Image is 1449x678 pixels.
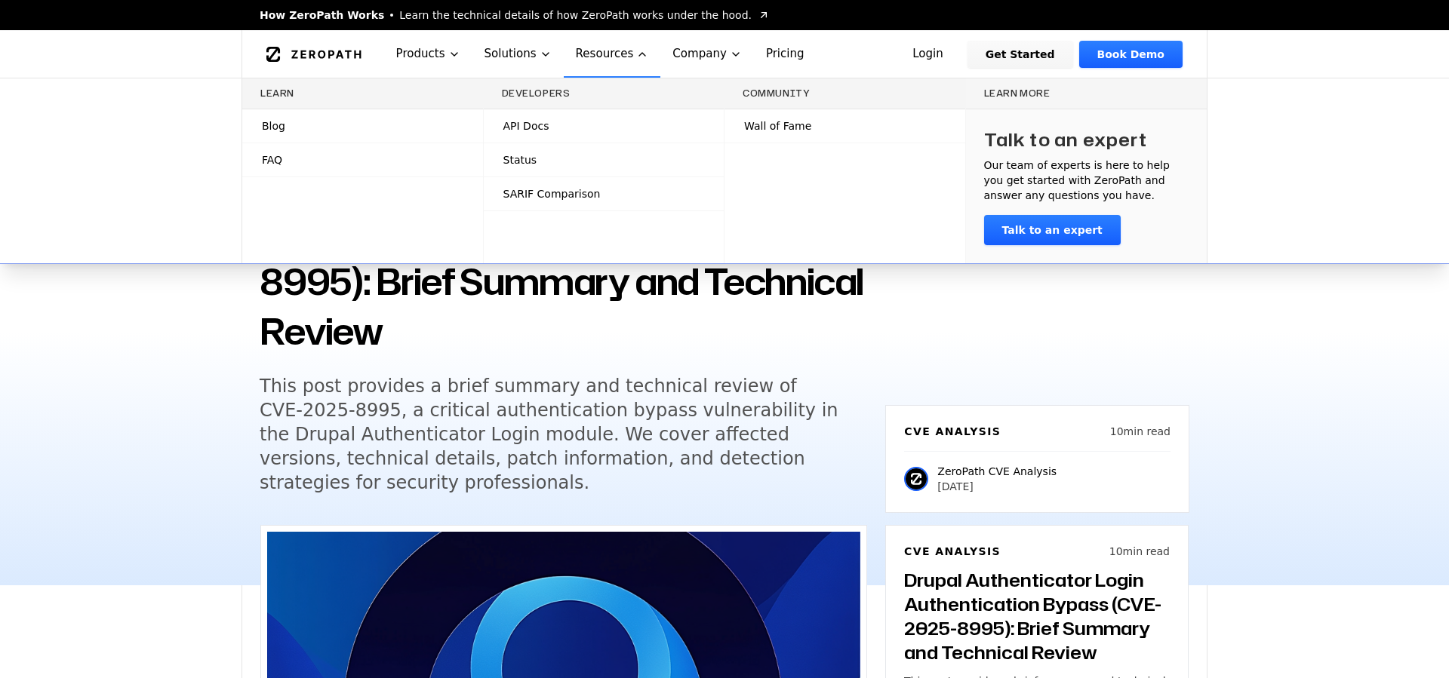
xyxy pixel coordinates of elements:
h3: Learn [260,87,465,100]
h6: CVE Analysis [904,544,1001,559]
a: Pricing [754,30,817,78]
p: ZeroPath CVE Analysis [937,464,1057,479]
button: Resources [564,30,661,78]
span: SARIF Comparison [503,186,601,201]
a: Login [894,41,961,68]
a: Blog [242,109,483,143]
a: Talk to an expert [984,215,1121,245]
a: Status [484,143,724,176]
span: API Docs [503,118,549,133]
a: Get Started [968,41,1073,68]
h3: Learn more [984,87,1189,100]
h5: This post provides a brief summary and technical review of CVE-2025-8995, a critical authenticati... [260,374,839,495]
a: API Docs [484,109,724,143]
p: 10 min read [1109,544,1170,559]
img: ZeroPath CVE Analysis [904,467,928,491]
a: FAQ [242,143,483,176]
span: Blog [262,118,285,133]
button: Company [660,30,754,78]
a: Wall of Fame [724,109,965,143]
button: Products [384,30,472,78]
span: Learn the technical details of how ZeroPath works under the hood. [399,8,752,23]
p: [DATE] [937,479,1057,494]
span: Status [503,152,537,167]
h3: Developers [502,87,706,100]
p: 10 min read [1110,424,1171,439]
h6: CVE Analysis [904,424,1001,439]
a: SARIF Comparison [484,177,724,210]
h3: Talk to an expert [984,127,1147,152]
a: How ZeroPath WorksLearn the technical details of how ZeroPath works under the hood. [260,8,770,23]
h3: Community [743,87,947,100]
p: Our team of experts is here to help you get started with ZeroPath and answer any questions you have. [984,158,1189,203]
span: How ZeroPath Works [260,8,384,23]
span: FAQ [262,152,282,167]
nav: Global [241,30,1207,78]
span: Wall of Fame [744,118,811,133]
h3: Drupal Authenticator Login Authentication Bypass (CVE-2025-8995): Brief Summary and Technical Review [904,568,1170,664]
button: Solutions [472,30,564,78]
a: Book Demo [1079,41,1183,68]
